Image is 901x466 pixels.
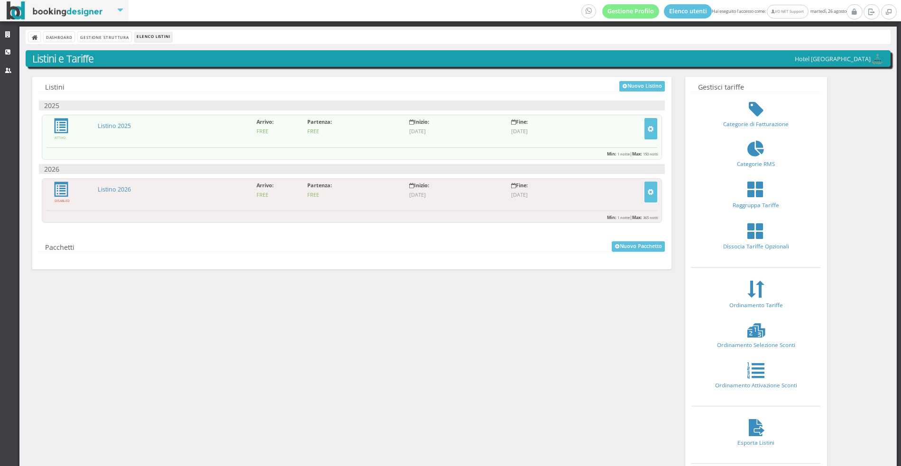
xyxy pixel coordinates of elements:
a: Gestione Struttura [78,32,131,42]
h2: Ordinamento Selezione Sconti [699,341,813,349]
li: Elenco Listini [135,32,173,42]
img: BookingDesigner.com [7,1,103,20]
label: Partenza: [307,118,332,125]
label: Max: [632,215,642,221]
small: 1 notte [617,215,630,220]
p: [DATE] [511,128,600,135]
h2: Dissocia Tariffe Opzionali [699,242,813,250]
div: Gestisci tariffe [698,83,744,91]
div: Pacchetti [45,243,74,251]
div: | [607,151,658,159]
a: Categorie di Fatturazione [691,96,820,136]
div: Attivo [54,135,66,141]
h4: 2026 [39,164,665,174]
div: Disabled [54,198,70,204]
p: [DATE] [409,191,498,198]
span: FREE [307,191,319,198]
h2: Raggruppa Tariffe [699,201,813,209]
a: Dashboard [44,32,74,42]
a: Ordinamento Attivazione Sconti [691,357,820,397]
label: Partenza: [307,182,332,189]
a: Elenco utenti [664,4,712,18]
small: 150 notti [643,152,658,156]
a: Nuovo Pacchetto [612,241,665,252]
label: Max: [632,151,642,157]
a: Nuovo Listino [619,81,665,91]
h4: 2025 [39,101,665,110]
img: c9d21dd7e15d11ef969d06d5a9c234c7.png [871,54,884,65]
a: Listino 2025 [98,122,131,130]
label: Arrivo: [257,182,274,189]
a: Ordinamento Selezione Sconti [691,318,820,357]
label: Arrivo: [257,118,274,125]
span: FREE [307,128,319,135]
small: 1 notte [617,152,630,156]
a: Categorie RMS [691,136,820,176]
div: | [607,215,658,223]
label: Min: [607,151,616,157]
label: Inizio: [409,118,429,125]
label: Min: [607,215,616,221]
span: FREE [257,191,268,198]
h2: Categorie RMS [699,160,813,168]
span: Hai eseguito l'accesso come: martedì, 26 agosto [581,4,846,18]
a: Esporta Listini [691,415,820,455]
small: 365 notti [643,215,658,220]
h2: Ordinamento Tariffe [699,301,813,309]
a: Listino 2026 [98,185,131,193]
span: FREE [257,128,268,135]
a: Ordinamento Tariffe [691,276,820,318]
label: Inizio: [409,182,429,189]
a: Dissocia Tariffe Opzionali [691,218,820,259]
p: [DATE] [409,128,498,135]
h2: Categorie di Fatturazione [699,120,813,128]
div: Listini [45,83,64,91]
a: Raggruppa Tariffe [691,176,820,218]
h3: Listini e Tariffe [32,53,884,65]
p: [DATE] [511,191,600,198]
h5: Hotel [GEOGRAPHIC_DATA] [795,54,884,65]
a: Gestione Profilo [602,4,659,18]
a: I/O NET Support [767,5,808,18]
label: Fine: [511,182,528,189]
label: Fine: [511,118,528,125]
h2: Ordinamento Attivazione Sconti [699,381,813,389]
h2: Esporta Listini [699,439,813,447]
